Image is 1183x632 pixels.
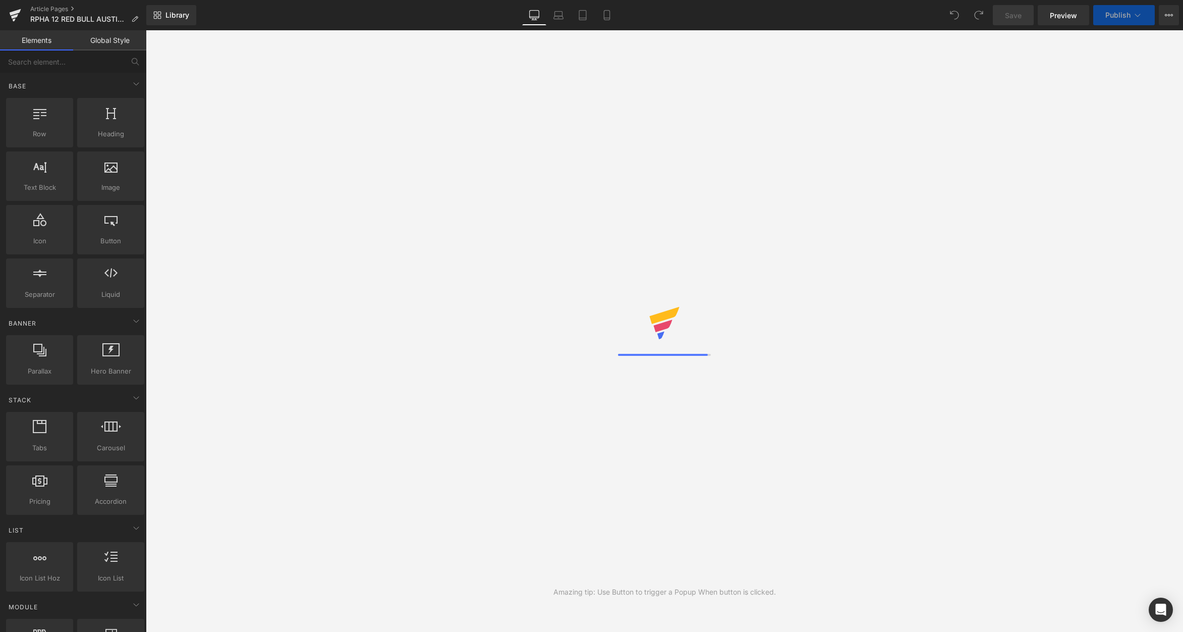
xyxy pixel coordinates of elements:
[80,129,141,139] span: Heading
[8,525,25,535] span: List
[9,443,70,453] span: Tabs
[1105,11,1131,19] span: Publish
[30,5,146,13] a: Article Pages
[8,395,32,405] span: Stack
[9,129,70,139] span: Row
[30,15,127,23] span: RPHA 12 RED BULL AUSTIN GP 2
[80,236,141,246] span: Button
[553,587,776,598] div: Amazing tip: Use Button to trigger a Popup When button is clicked.
[80,496,141,507] span: Accordion
[1050,10,1077,21] span: Preview
[73,30,146,50] a: Global Style
[80,573,141,584] span: Icon List
[80,289,141,300] span: Liquid
[1093,5,1155,25] button: Publish
[9,236,70,246] span: Icon
[80,366,141,377] span: Hero Banner
[80,443,141,453] span: Carousel
[1038,5,1089,25] a: Preview
[80,182,141,193] span: Image
[1005,10,1022,21] span: Save
[8,81,27,91] span: Base
[1149,598,1173,622] div: Open Intercom Messenger
[522,5,546,25] a: Desktop
[595,5,619,25] a: Mobile
[8,319,37,328] span: Banner
[546,5,571,25] a: Laptop
[1159,5,1179,25] button: More
[146,5,196,25] a: New Library
[9,182,70,193] span: Text Block
[9,496,70,507] span: Pricing
[165,11,189,20] span: Library
[944,5,965,25] button: Undo
[8,602,39,612] span: Module
[969,5,989,25] button: Redo
[9,573,70,584] span: Icon List Hoz
[9,289,70,300] span: Separator
[9,366,70,377] span: Parallax
[571,5,595,25] a: Tablet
